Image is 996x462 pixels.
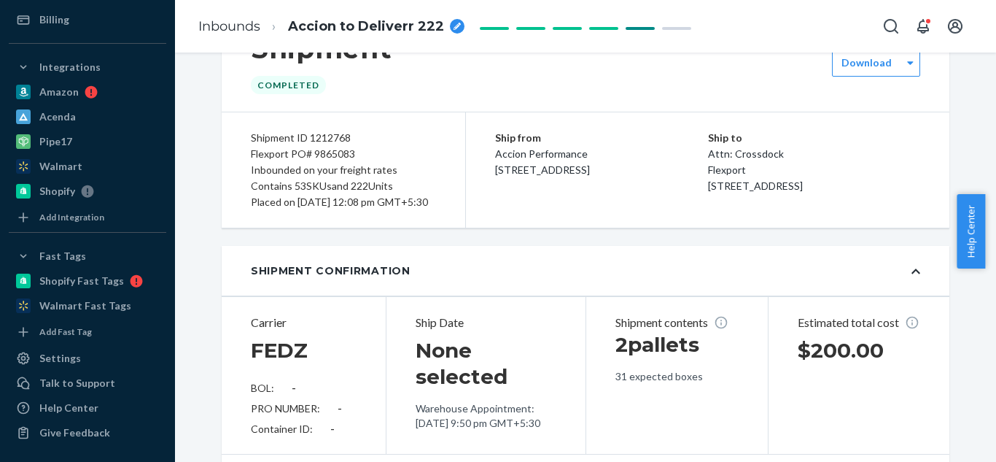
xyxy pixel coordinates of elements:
button: Open notifications [909,12,938,41]
p: Warehouse Appointment: [DATE] 9:50 pm GMT+5:30 [416,401,556,431]
div: PRO NUMBER: [251,401,357,416]
p: Estimated total cost [798,315,921,331]
div: Pipe17 [39,134,72,149]
div: Shipment Confirmation [251,263,411,278]
div: Walmart Fast Tags [39,299,131,313]
div: Container ID: [251,422,357,436]
a: Shopify [9,180,166,203]
p: Ship Date [416,315,556,331]
label: Download [841,55,892,70]
div: - [292,381,296,396]
div: Billing [39,12,69,27]
ol: breadcrumbs [187,5,476,48]
a: Settings [9,347,166,370]
div: Acenda [39,109,76,124]
button: Help Center [957,194,985,269]
a: Inbounds [198,18,260,34]
p: Ship to [708,130,921,146]
div: Talk to Support [39,376,115,390]
a: Shopify Fast Tags [9,269,166,293]
a: Pipe17 [9,130,166,153]
h1: 2 pallets [615,331,739,358]
div: Flexport PO# 9865083 [251,146,436,162]
a: Add Integration [9,209,166,226]
div: Inbounded on your freight rates [251,162,436,178]
a: Amazon [9,80,166,104]
div: Settings [39,351,81,366]
div: Completed [251,76,326,94]
div: Amazon [39,85,79,99]
button: Give Feedback [9,421,166,444]
h1: None selected [416,337,556,390]
span: Accion Performance [STREET_ADDRESS] [495,147,590,176]
a: Walmart Fast Tags [9,294,166,317]
span: [STREET_ADDRESS] [708,180,803,192]
a: Acenda [9,105,166,128]
div: Give Feedback [39,426,110,440]
h1: FEDZ [251,337,308,363]
h1: Shipment [251,34,392,64]
div: Shipment ID 1212768 [251,130,436,146]
div: Walmart [39,159,82,174]
button: Fast Tags [9,245,166,268]
div: Add Integration [39,211,104,223]
a: Help Center [9,396,166,420]
button: Open Search Box [876,12,906,41]
div: - [338,401,342,416]
a: Add Fast Tag [9,323,166,341]
div: - [330,422,335,436]
div: Shopify Fast Tags [39,274,124,288]
button: Integrations [9,55,166,79]
p: 31 expected boxes [615,369,739,384]
p: Shipment contents [615,315,739,331]
div: Placed on [DATE] 12:08 pm GMT+5:30 [251,194,436,210]
p: Flexport [708,162,921,178]
p: Ship from [495,130,708,146]
a: Walmart [9,155,166,178]
div: BOL: [251,381,357,396]
div: Add Fast Tag [39,326,92,338]
p: Attn: Crossdock [708,146,921,162]
div: Help Center [39,401,98,415]
span: Accion to Deliverr 222 [288,18,444,36]
div: Shopify [39,184,75,199]
p: Carrier [251,315,357,331]
div: Integrations [39,60,101,74]
div: Fast Tags [39,249,86,263]
a: Billing [9,8,166,31]
div: Contains 53 SKUs and 222 Units [251,178,436,194]
a: Talk to Support [9,371,166,395]
button: Open account menu [941,12,970,41]
h1: $200.00 [798,337,921,363]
